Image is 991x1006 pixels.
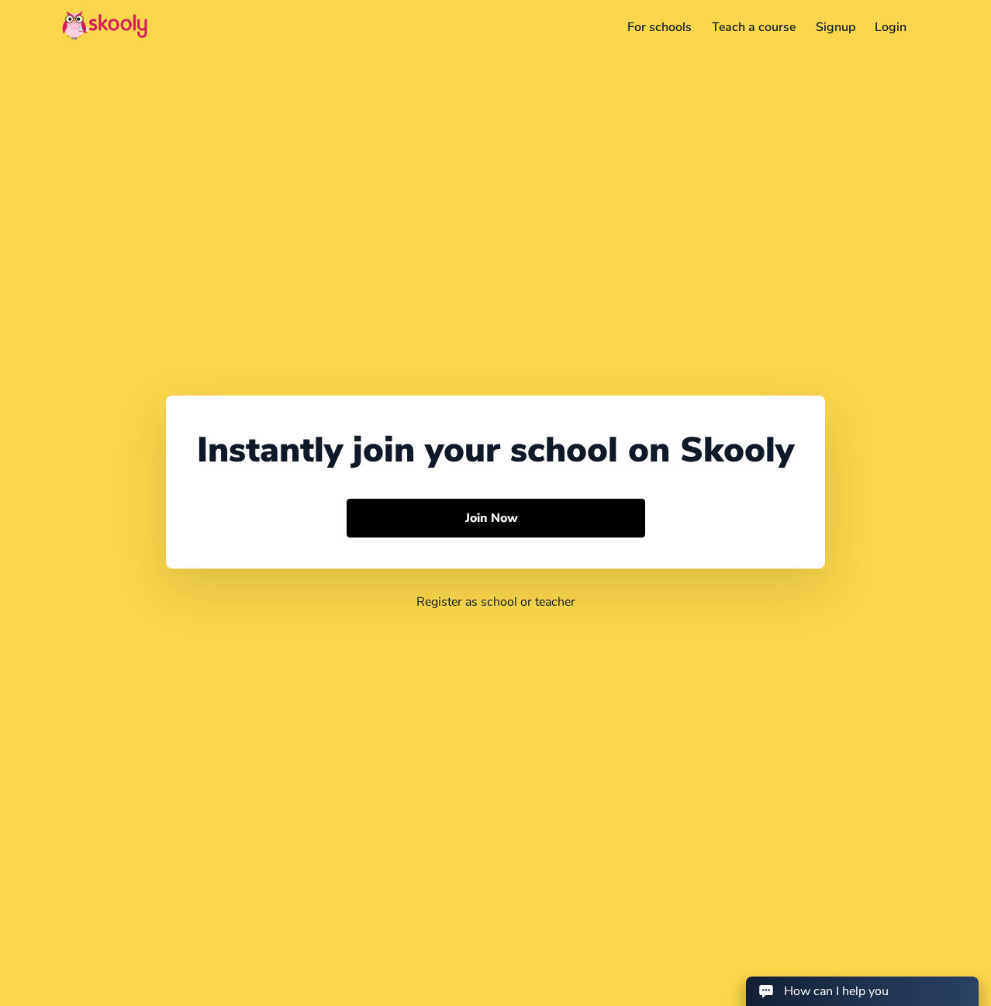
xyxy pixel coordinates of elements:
a: Teach a course [702,15,806,40]
a: Signup [806,15,865,40]
div: Instantly join your school on Skooly [197,427,794,474]
img: Skooly [62,10,147,40]
a: Login [865,15,917,40]
button: Join Now [347,499,645,538]
a: For schools [618,15,703,40]
a: Register as school or teacher [416,593,575,610]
